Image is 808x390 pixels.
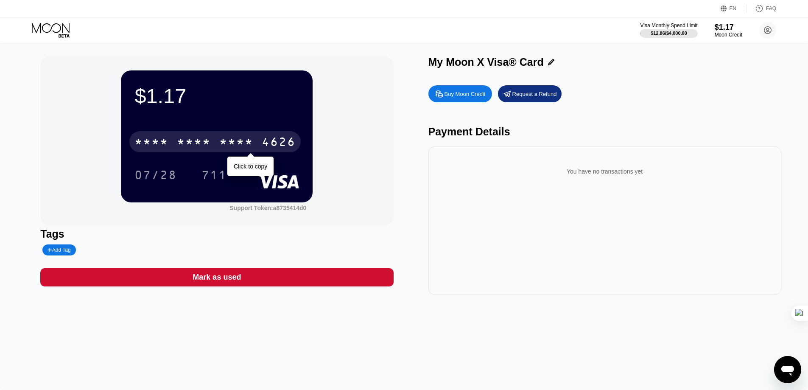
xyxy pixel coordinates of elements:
div: EN [721,4,746,13]
div: 07/28 [134,169,177,183]
div: 4626 [262,136,296,150]
div: Request a Refund [498,85,562,102]
div: My Moon X Visa® Card [428,56,544,68]
div: Moon Credit [715,32,742,38]
div: FAQ [746,4,776,13]
div: Payment Details [428,126,781,138]
div: Support Token: a8735414d0 [229,205,306,211]
div: Buy Moon Credit [445,90,486,98]
div: Click to copy [234,163,267,170]
div: $12.86 / $4,000.00 [651,31,687,36]
div: Buy Moon Credit [428,85,492,102]
div: Add Tag [48,247,70,253]
div: FAQ [766,6,776,11]
div: $1.17 [134,84,299,108]
div: Support Token:a8735414d0 [229,205,306,211]
div: $1.17Moon Credit [715,23,742,38]
div: Request a Refund [512,90,557,98]
div: Visa Monthly Spend Limit [640,22,697,28]
div: 711 [201,169,227,183]
div: $1.17 [715,23,742,32]
div: Mark as used [40,268,393,286]
div: Mark as used [193,272,241,282]
div: 07/28 [128,164,183,185]
div: Visa Monthly Spend Limit$12.86/$4,000.00 [640,22,697,38]
div: EN [730,6,737,11]
iframe: Button to launch messaging window, conversation in progress [774,356,801,383]
div: Tags [40,228,393,240]
div: 711 [195,164,233,185]
div: You have no transactions yet [435,160,774,183]
div: Add Tag [42,244,75,255]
